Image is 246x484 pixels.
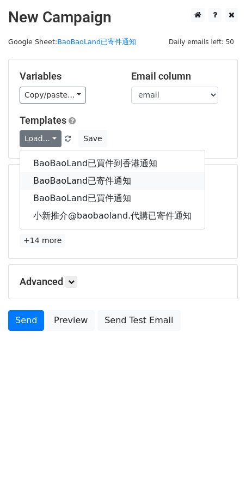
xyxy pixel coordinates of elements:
a: Daily emails left: 50 [165,38,238,46]
iframe: Chat Widget [192,432,246,484]
a: BaoBaoLand已寄件通知 [57,38,136,46]
a: BaoBaoLand已寄件通知 [20,172,205,190]
a: Load... [20,130,61,147]
a: Templates [20,114,66,126]
span: Daily emails left: 50 [165,36,238,48]
h5: Variables [20,70,115,82]
h5: Email column [131,70,226,82]
button: Save [78,130,107,147]
a: 小新推介@baobaoland.代購已寄件通知 [20,207,205,225]
a: Copy/paste... [20,87,86,104]
a: BaoBaoLand已買件到香港通知 [20,155,205,172]
small: Google Sheet: [8,38,136,46]
h2: New Campaign [8,8,238,27]
a: BaoBaoLand已買件通知 [20,190,205,207]
a: +14 more [20,234,65,247]
h5: Advanced [20,276,226,288]
a: Preview [47,310,95,331]
a: Send [8,310,44,331]
a: Send Test Email [97,310,180,331]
